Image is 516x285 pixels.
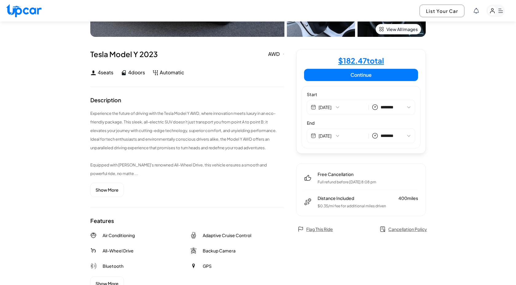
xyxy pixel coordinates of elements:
[103,263,123,269] span: Bluetooth
[307,120,415,126] label: End
[90,218,114,224] div: Features
[90,183,124,197] button: Show More
[98,69,113,76] span: 4 seats
[6,4,41,17] img: Upcar Logo
[90,109,284,178] p: Experience the future of driving with the Tesla Model Y AWD, where innovation meets luxury in an ...
[319,104,365,110] button: [DATE]
[307,91,415,97] label: Start
[203,232,251,238] span: Adaptive Cruise Control
[318,204,418,209] p: $ 0.35 /mi fee for additional miles driven
[103,248,134,254] span: All-Wheel Drive
[90,232,96,238] img: Air Conditioning
[90,263,96,269] img: Bluetooth
[90,97,121,103] div: Description
[304,198,311,205] img: distance-included
[318,171,376,177] span: Free Cancellation
[203,263,212,269] span: GPS
[318,195,354,201] span: Distance Included
[338,57,384,64] h4: $ 182.47 total
[379,27,384,32] img: view-all
[368,132,369,139] span: |
[160,69,184,76] span: Automatic
[368,104,369,111] span: |
[190,263,197,269] img: GPS
[304,69,418,81] button: Continue
[380,226,386,232] img: policy.svg
[306,226,333,232] span: Flag This Ride
[304,174,311,182] img: free-cancel
[128,69,145,76] span: 4 doors
[190,248,197,254] img: Backup Camera
[420,5,464,17] button: List Your Car
[388,226,427,232] span: Cancellation Policy
[203,248,236,254] span: Backup Camera
[268,50,284,58] div: AWD
[90,49,284,59] div: Tesla Model Y 2023
[398,195,418,201] span: 400 miles
[386,26,418,32] span: View All Images
[103,232,135,238] span: Air Conditioning
[319,133,365,139] button: [DATE]
[376,24,421,34] button: View All Images
[90,248,96,254] img: All-Wheel Drive
[190,232,197,238] img: Adaptive Cruise Control
[298,226,304,232] img: flag.svg
[318,180,376,185] p: Full refund before [DATE] 8:08 pm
